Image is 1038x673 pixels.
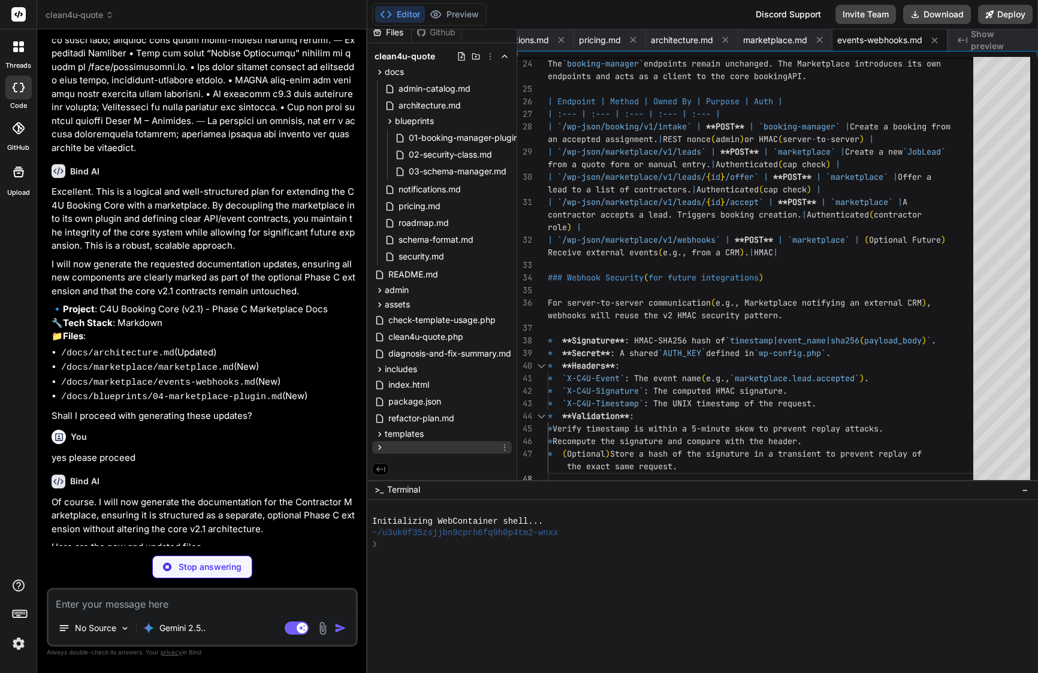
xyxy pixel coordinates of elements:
button: Deploy [978,5,1033,24]
span: der. [783,436,802,446]
p: Here are the new and updated files. [52,541,355,554]
label: GitHub [7,143,29,153]
span: | [711,146,716,157]
button: Preview [425,6,484,23]
h6: Bind AI [70,475,99,487]
span: pricing.md [579,34,621,46]
p: Stop answering [179,561,242,573]
span: ) [740,247,744,258]
span: : HMAC-SHA256 hash of [624,335,725,346]
span: 02-security-class.md [408,147,493,162]
span: clean4u-quote [46,9,114,21]
span: ~/u3uk0f35zsjjbn9cprh6fq9h0p4tm2-wnxx [372,527,558,539]
p: Gemini 2.5.. [159,622,206,634]
label: code [10,101,27,111]
span: assets [385,298,410,310]
span: Create a new [845,146,903,157]
code: /docs/marketplace/events-webhooks.md [61,378,255,388]
strong: Tech Stack [63,317,113,328]
span: id [711,171,720,182]
div: 28 [517,120,532,133]
span: Authenticated [696,184,759,195]
span: ( [711,134,716,144]
span: README.md [387,267,439,282]
span: roadmap.md [397,216,450,230]
span: | [835,159,840,170]
span: endpoints remain unchanged. The Marketplace intro [644,58,879,69]
span: { [706,197,711,207]
h6: Bind AI [70,165,99,177]
span: Create a booking from [850,121,951,132]
span: ) [859,134,864,144]
span: | [749,121,754,132]
span: HMAC [754,247,773,258]
span: security.md [397,249,445,264]
span: `/wp-json/marketplace/v1/webhooks` [557,234,720,245]
span: `marketplace` [773,146,835,157]
span: e.g., Marketplace notifying an external CRM [716,297,922,308]
span: `wp-config.php` [754,348,826,358]
img: Gemini 2.5 Pro [143,622,155,634]
div: 34 [517,271,532,284]
span: | [816,171,821,182]
code: /docs/blueprints/04-marketplace-plugin.md [61,392,282,402]
span: lead to a list of contractors. [548,184,692,195]
div: 29 [517,146,532,158]
span: `/wp-json/marketplace/v1/leads` [557,146,706,157]
span: notifications.md [397,182,462,197]
span: Initializing WebContainer shell... [372,516,543,527]
span: architecture.md [651,34,713,46]
span: >_ [375,484,384,496]
span: `marketplace` [826,171,888,182]
span: `/wp-json/marketplace/v1/leads/ [557,197,706,207]
span: ( [859,335,864,346]
span: schema-format.md [397,233,475,247]
span: /offer` [725,171,759,182]
span: Optional [567,448,605,459]
div: 30 [517,171,532,183]
img: attachment [316,621,330,635]
span: | [773,247,778,258]
span: defined in [706,348,754,358]
div: 39 [517,347,532,360]
span: payload_body [864,335,922,346]
code: /docs/architecture.md [61,348,174,358]
span: . [931,335,936,346]
span: an accepted assignment. [548,134,658,144]
span: ) [605,448,610,459]
div: Files [367,26,411,38]
span: : The event name [624,373,701,384]
span: | [816,184,821,195]
p: Always double-check its answers. Your in Bind [47,647,358,658]
span: ❯ [372,539,377,550]
strong: Project [63,303,95,315]
span: | [768,197,773,207]
span: contractor [874,209,922,220]
span: ( [711,297,716,308]
span: role [548,222,567,233]
div: Discord Support [749,5,828,24]
span: Offer a [898,171,931,182]
span: notifications.md [487,34,549,46]
h6: You [71,431,87,443]
span: } [720,197,725,207]
div: 43 [517,397,532,410]
span: | [548,121,553,132]
span: | [893,171,898,182]
div: 26 [517,95,532,108]
span: ( [644,272,648,283]
span: includes [385,363,417,375]
span: ) [826,159,831,170]
span: ) [941,234,946,245]
span: or HMAC [744,134,778,144]
span: ( [759,184,764,195]
span: ) [859,373,864,384]
div: 37 [517,322,532,334]
span: | :--- | :--- | :--- | :--- | :--- | [548,108,720,119]
img: settings [8,633,29,654]
span: `/wp-json/marketplace/v1/leads/ [557,171,706,182]
span: | [692,184,696,195]
span: . [826,348,831,358]
span: : The computed HMAC signature. [644,385,787,396]
span: event replay attacks. [783,423,883,434]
